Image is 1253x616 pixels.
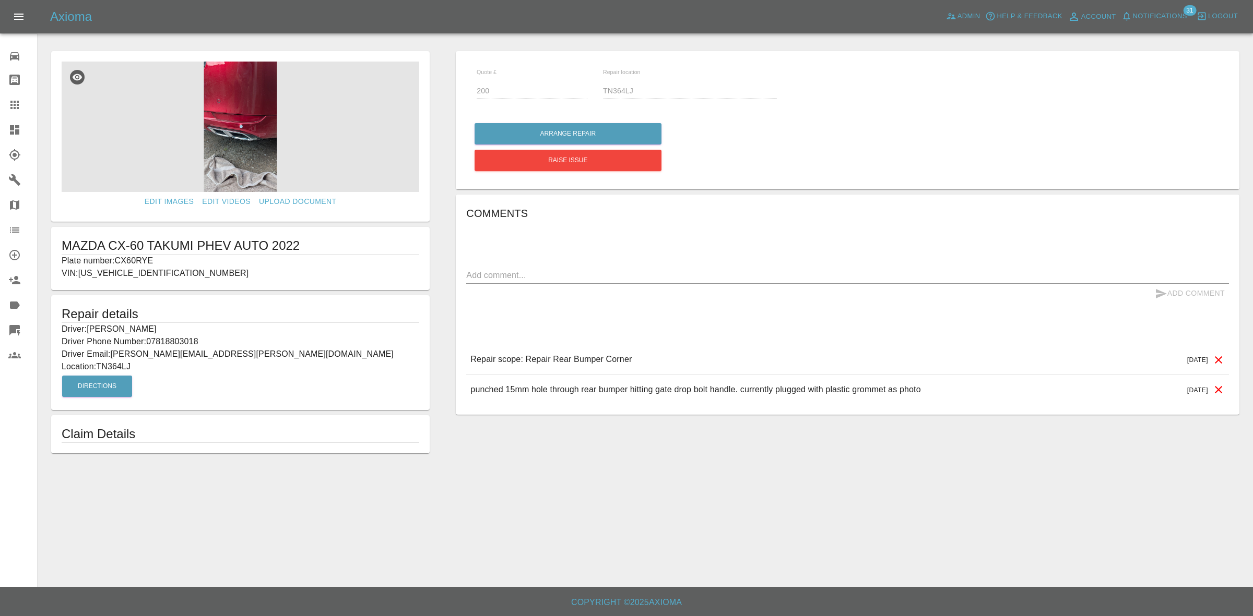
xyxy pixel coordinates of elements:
[62,255,419,267] p: Plate number: CX60RYE
[1183,5,1196,16] span: 31
[1119,8,1190,25] button: Notifications
[1208,10,1238,22] span: Logout
[255,192,340,211] a: Upload Document
[62,267,419,280] p: VIN: [US_VEHICLE_IDENTIFICATION_NUMBER]
[198,192,255,211] a: Edit Videos
[6,4,31,29] button: Open drawer
[62,426,419,442] h1: Claim Details
[470,353,632,366] p: Repair scope: Repair Rear Bumper Corner
[62,360,419,373] p: Location: TN364LJ
[62,348,419,360] p: Driver Email: [PERSON_NAME][EMAIL_ADDRESS][PERSON_NAME][DOMAIN_NAME]
[1194,8,1240,25] button: Logout
[62,335,419,348] p: Driver Phone Number: 07818803018
[475,123,661,144] button: Arrange Repair
[983,8,1065,25] button: Help & Feedback
[603,69,641,75] span: Repair location
[62,237,419,254] h1: MAZDA CX-60 TAKUMI PHEV AUTO 2022
[50,8,92,25] h5: Axioma
[958,10,980,22] span: Admin
[1133,10,1187,22] span: Notifications
[466,205,1229,222] h6: Comments
[1065,8,1119,25] a: Account
[8,595,1245,610] h6: Copyright © 2025 Axioma
[477,69,497,75] span: Quote £
[62,62,419,192] img: b5ba7b9c-2751-435c-bf6e-ea18457493ad
[62,376,132,397] button: Directions
[943,8,983,25] a: Admin
[62,306,419,322] h5: Repair details
[62,323,419,335] p: Driver: [PERSON_NAME]
[1187,386,1208,394] span: [DATE]
[140,192,198,211] a: Edit Images
[1081,11,1116,23] span: Account
[470,383,920,396] p: punched 15mm hole through rear bumper hitting gate drop bolt handle. currently plugged with plast...
[475,150,661,171] button: Raise issue
[1187,356,1208,364] span: [DATE]
[997,10,1062,22] span: Help & Feedback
